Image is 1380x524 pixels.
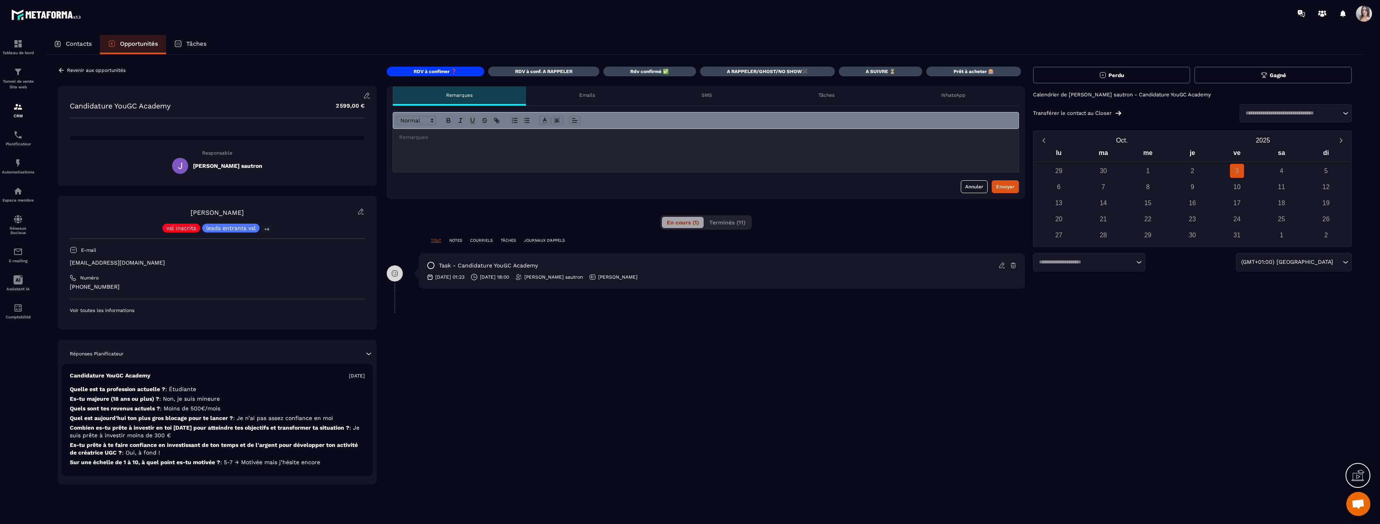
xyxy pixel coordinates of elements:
[1052,196,1066,210] div: 13
[1141,212,1155,226] div: 22
[2,269,34,297] a: Assistant IA
[1274,212,1289,226] div: 25
[2,208,34,241] a: social-networksocial-networkRéseaux Sociaux
[1230,228,1244,242] div: 31
[2,226,34,235] p: Réseaux Sociaux
[2,51,34,55] p: Tableau de bord
[449,238,462,243] p: NOTES
[954,68,994,75] p: Prêt à acheter 🎰
[1236,253,1352,271] div: Search for option
[328,98,365,114] p: 2 599,00 €
[1333,135,1348,146] button: Next month
[13,102,23,112] img: formation
[70,283,365,291] p: [PHONE_NUMBER]
[100,35,166,54] a: Opportunités
[1335,258,1341,267] input: Search for option
[46,35,100,54] a: Contacts
[1319,164,1333,178] div: 5
[1185,180,1199,194] div: 9
[1096,212,1110,226] div: 21
[233,415,333,421] span: : Je n’ai pas assez confiance en moi
[1036,258,1134,266] input: Search for option
[702,92,712,98] p: SMS
[1274,164,1289,178] div: 4
[1274,180,1289,194] div: 11
[414,68,457,75] p: RDV à confimer ❓
[13,67,23,77] img: formation
[80,275,99,281] p: Numéro
[1033,67,1191,84] button: Perdu
[2,180,34,208] a: automationsautomationsEspace membre
[2,124,34,152] a: schedulerschedulerPlanificateur
[2,259,34,263] p: E-mailing
[206,225,256,231] p: leads entrants vsl
[2,96,34,124] a: formationformationCRM
[818,92,834,98] p: Tâches
[501,238,516,243] p: TÂCHES
[1096,164,1110,178] div: 30
[1304,147,1348,161] div: di
[1170,147,1215,161] div: je
[2,287,34,291] p: Assistant IA
[1346,492,1370,516] div: Ouvrir le chat
[70,307,365,314] p: Voir toutes les informations
[2,315,34,319] p: Comptabilité
[193,163,262,169] h5: [PERSON_NAME] sautron
[1037,147,1348,242] div: Calendar wrapper
[1319,196,1333,210] div: 19
[1037,164,1348,242] div: Calendar days
[13,214,23,224] img: social-network
[13,158,23,168] img: automations
[1052,228,1066,242] div: 27
[70,385,365,393] p: Quelle est ta profession actuelle ?
[1141,228,1155,242] div: 29
[1141,164,1155,178] div: 1
[1052,212,1066,226] div: 20
[1319,212,1333,226] div: 26
[662,217,704,228] button: En cours (1)
[1033,253,1145,271] div: Search for option
[446,92,473,98] p: Remarques
[992,180,1019,193] button: Envoyer
[996,183,1015,191] div: Envoyer
[2,241,34,269] a: emailemailE-mailing
[13,186,23,196] img: automations
[81,247,96,253] p: E-mail
[2,33,34,61] a: formationformationTableau de bord
[70,372,150,379] p: Candidature YouGC Academy
[186,40,207,47] p: Tâches
[70,102,170,110] p: Candidature YouGC Academy
[2,61,34,96] a: formationformationTunnel de vente Site web
[1037,135,1051,146] button: Previous month
[70,441,365,457] p: Es-tu prête à te faire confiance en investissant de ton temps et de l'argent pour développer ton ...
[866,68,895,75] p: A SUIVRE ⏳
[1052,164,1066,178] div: 29
[1052,180,1066,194] div: 6
[70,424,365,439] p: Combien es-tu prête à investir en toi [DATE] pour atteindre tes objectifs et transformer ta situa...
[1194,67,1352,84] button: Gagné
[1230,212,1244,226] div: 24
[1192,133,1333,147] button: Open years overlay
[961,180,988,193] button: Annuler
[70,150,365,156] p: Responsable
[1319,228,1333,242] div: 2
[704,217,750,228] button: Terminés (11)
[1185,196,1199,210] div: 16
[13,130,23,140] img: scheduler
[1240,104,1352,122] div: Search for option
[1108,72,1124,78] span: Perdu
[70,459,365,466] p: Sur une échelle de 1 à 10, à quel point es-tu motivée ?
[630,68,669,75] p: Rdv confirmé ✅
[579,92,595,98] p: Emails
[165,386,196,392] span: : Étudiante
[1185,212,1199,226] div: 23
[122,449,160,456] span: : Oui, à fond !
[1230,180,1244,194] div: 10
[13,39,23,49] img: formation
[1033,92,1352,98] p: Calendrier de [PERSON_NAME] sautron - Candidature YouGC Academy
[470,238,493,243] p: COURRIELS
[70,259,365,267] p: [EMAIL_ADDRESS][DOMAIN_NAME]
[1230,164,1244,178] div: 3
[1259,147,1304,161] div: sa
[13,303,23,313] img: accountant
